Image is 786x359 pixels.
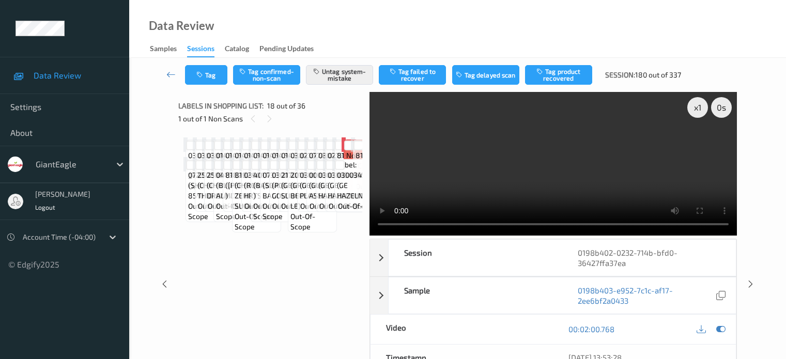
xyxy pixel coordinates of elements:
span: Label: 81829001851 (CHOBANI ZERO SUGAR) [235,160,279,211]
span: Label: 03003400060 (GE HOMO PLASTIC 13) [300,160,346,201]
span: Label: 07232255315 (SHD BRK 85% FAM ) [188,160,232,201]
span: Label: 25084300000 (CHKN DRUMSTK ) [207,160,253,201]
span: 18 out of 36 [267,101,305,111]
span: Label: 03003410498 (POT HONEY GOLD ONE) [272,160,318,201]
button: Tag confirmed-non-scan [233,65,300,85]
div: Video [371,315,553,344]
span: Label: 4011 (BANANAS ) [253,160,289,201]
span: Label: 07389000610 (SDALE 12OZ BACON ) [263,160,307,201]
div: Samples [150,43,177,56]
div: Session0198b402-0232-714b-bfd0-36427ffa37ea [370,239,736,276]
span: out-of-scope [198,201,243,211]
a: 00:02:00.768 [568,324,614,334]
span: Label: 03003495546 (GE HAZELNUT ) [318,160,365,201]
span: out-of-scope [244,201,289,211]
div: Session [389,240,562,276]
span: out-of-scope [300,201,345,211]
div: Sessions [187,43,214,57]
span: Label: 00000009023 (GUEST ASSIST ) [309,160,355,201]
span: Label: 03003495546 (GE HAZELNUT ) [337,160,383,201]
span: out-of-scope [290,211,334,232]
span: out-of-scope [310,201,355,211]
span: Label: 81829001517 ([PERSON_NAME] ) [225,160,283,201]
div: 0198b402-0232-714b-bfd0-36427ffa37ea [562,240,736,276]
span: out-of-scope [281,201,326,211]
span: out-of-scope [319,201,364,211]
span: 180 out of 337 [635,70,681,80]
span: Label: 03003495546 (GE HAZELNUT ) [328,160,374,201]
span: Label: Non-Scan [346,140,366,171]
button: Untag system-mistake [306,65,373,85]
div: 0 s [711,97,732,118]
a: Catalog [225,42,259,56]
div: Sample0198b403-e952-7c1c-af17-2ee6bf2a0433 [370,277,736,314]
span: Label: 04157005670 (BLU DIA ALMD BRZ U) [216,160,260,201]
div: Sample [389,277,562,314]
span: out-of-scope [329,201,374,211]
a: Pending Updates [259,42,324,56]
span: out-of-scope [235,211,279,232]
span: out-of-scope [253,201,289,222]
div: Catalog [225,43,249,56]
button: Tag delayed scan [452,65,519,85]
div: 1 out of 1 Non Scans [178,112,362,125]
span: out-of-scope [208,201,253,211]
span: Session: [605,70,635,80]
a: 0198b403-e952-7c1c-af17-2ee6bf2a0433 [578,285,714,306]
span: Label: 03003492314 (ROMAINE HRTS ) [244,160,289,201]
button: Tag failed to recover [379,65,446,85]
span: Label: 20167200000 (GROUND BEEF 93% LE) [290,160,334,211]
div: Data Review [149,21,214,31]
div: Pending Updates [259,43,314,56]
span: out-of-scope [338,201,383,211]
a: Sessions [187,42,225,57]
button: Tag product recovered [525,65,592,85]
span: out-of-scope [216,201,260,222]
span: out-of-scope [272,201,317,211]
a: Samples [150,42,187,56]
div: x 1 [687,97,708,118]
span: Label: 25083700000 (CHKN THIGHS ) [197,160,243,201]
span: Labels in shopping list: [178,101,264,111]
span: Label: 21708800000 (GE PREMIUM SLI HAR) [281,160,326,201]
span: out-of-scope [263,201,307,222]
button: Tag [185,65,227,85]
span: out-of-scope [188,201,232,222]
